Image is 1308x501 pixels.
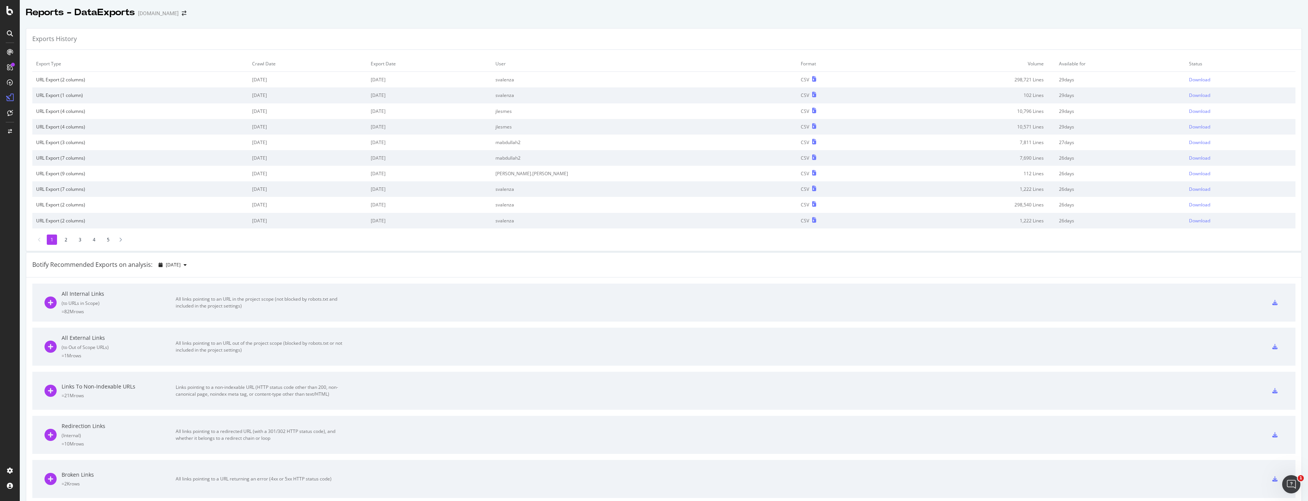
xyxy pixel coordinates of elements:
td: [DATE] [248,72,367,88]
a: Download [1189,201,1292,208]
li: 1 [47,235,57,245]
a: Download [1189,92,1292,98]
td: 102 Lines [886,87,1055,103]
div: CSV [801,170,809,177]
div: = 1M rows [62,352,176,359]
td: mabdullah2 [492,135,797,150]
div: Download [1189,108,1210,114]
div: Redirection Links [62,422,176,430]
td: [DATE] [367,181,492,197]
div: Download [1189,186,1210,192]
td: svalenza [492,197,797,212]
td: 29 days [1055,119,1186,135]
span: 2025 Sep. 13th [166,262,181,268]
div: [DOMAIN_NAME] [138,10,179,17]
div: CSV [801,201,809,208]
div: Links pointing to a non-indexable URL (HTTP status code other than 200, non-canonical page, noind... [176,384,347,398]
td: [DATE] [248,150,367,166]
a: Download [1189,139,1292,146]
td: 1,222 Lines [886,181,1055,197]
td: 27 days [1055,135,1186,150]
div: CSV [801,155,809,161]
td: Crawl Date [248,56,367,72]
td: [DATE] [367,135,492,150]
li: 4 [89,235,99,245]
td: 7,690 Lines [886,150,1055,166]
div: URL Export (3 columns) [36,139,244,146]
div: URL Export (1 column) [36,92,244,98]
div: URL Export (7 columns) [36,155,244,161]
iframe: Intercom live chat [1282,475,1300,493]
div: URL Export (9 columns) [36,170,244,177]
span: 1 [1298,475,1304,481]
td: [DATE] [248,197,367,212]
div: = 21M rows [62,392,176,399]
td: [DATE] [248,87,367,103]
li: 5 [103,235,113,245]
td: 26 days [1055,213,1186,228]
div: CSV [801,92,809,98]
td: Format [797,56,885,72]
div: Download [1189,201,1210,208]
div: Download [1189,170,1210,177]
td: [DATE] [367,150,492,166]
td: Volume [886,56,1055,72]
div: CSV [801,108,809,114]
td: Export Type [32,56,248,72]
li: 2 [61,235,71,245]
div: URL Export (7 columns) [36,186,244,192]
div: csv-export [1272,388,1278,393]
div: Botify Recommended Exports on analysis: [32,260,152,269]
td: 298,540 Lines [886,197,1055,212]
td: 10,571 Lines [886,119,1055,135]
td: [DATE] [367,166,492,181]
div: Download [1189,124,1210,130]
td: 26 days [1055,197,1186,212]
td: mabdullah2 [492,150,797,166]
td: [DATE] [248,166,367,181]
td: [DATE] [248,135,367,150]
td: Export Date [367,56,492,72]
td: 26 days [1055,166,1186,181]
div: ( to URLs in Scope ) [62,300,176,306]
td: [DATE] [248,181,367,197]
td: svalenza [492,213,797,228]
td: [DATE] [367,72,492,88]
td: 1,222 Lines [886,213,1055,228]
a: Download [1189,217,1292,224]
div: csv-export [1272,300,1278,305]
div: All External Links [62,334,176,342]
div: = 82M rows [62,308,176,315]
div: csv-export [1272,344,1278,349]
div: CSV [801,124,809,130]
div: All links pointing to a redirected URL (with a 301/302 HTTP status code), and whether it belongs ... [176,428,347,442]
div: CSV [801,186,809,192]
td: [DATE] [367,119,492,135]
td: [DATE] [367,213,492,228]
div: URL Export (2 columns) [36,217,244,224]
a: Download [1189,108,1292,114]
a: Download [1189,186,1292,192]
div: = 10M rows [62,441,176,447]
td: [DATE] [248,119,367,135]
div: CSV [801,217,809,224]
div: = 2K rows [62,480,176,487]
div: Download [1189,217,1210,224]
a: Download [1189,170,1292,177]
div: URL Export (4 columns) [36,124,244,130]
div: CSV [801,76,809,83]
td: [PERSON_NAME].[PERSON_NAME] [492,166,797,181]
div: All links pointing to an URL in the project scope (not blocked by robots.txt and included in the ... [176,296,347,309]
button: [DATE] [156,259,190,271]
div: Download [1189,92,1210,98]
td: 26 days [1055,181,1186,197]
td: 29 days [1055,87,1186,103]
td: 29 days [1055,103,1186,119]
li: 3 [75,235,85,245]
div: csv-export [1272,476,1278,482]
div: Download [1189,76,1210,83]
div: URL Export (2 columns) [36,76,244,83]
td: 298,721 Lines [886,72,1055,88]
a: Download [1189,76,1292,83]
div: ( Internal ) [62,432,176,439]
